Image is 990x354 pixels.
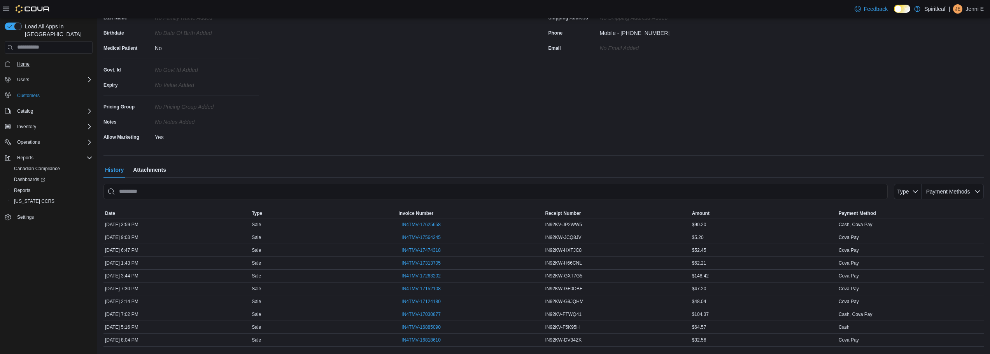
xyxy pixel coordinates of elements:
span: Sale [252,311,261,317]
button: Reports [8,185,96,196]
a: Dashboards [8,174,96,185]
span: [DATE] 2:14 PM [105,298,138,305]
p: Spiritleaf [924,4,945,14]
button: Operations [14,138,43,147]
button: Inventory [14,122,39,131]
span: Cova Pay [839,247,859,253]
span: Cash, Cova Pay [839,221,873,228]
span: Customers [17,92,40,99]
span: Dashboards [11,175,93,184]
span: Operations [14,138,93,147]
div: Yes [155,131,259,140]
span: Canadian Compliance [14,166,60,172]
div: $52.45 [690,246,837,255]
div: Mobile - [PHONE_NUMBER] [600,27,670,36]
label: Birthdate [103,30,124,36]
button: Settings [2,211,96,223]
label: Email [548,45,561,51]
span: Attachments [133,162,166,178]
span: Home [17,61,30,67]
button: IN4TMV-17263202 [398,271,444,281]
span: Sale [252,247,261,253]
div: No value added [155,79,259,88]
span: Cova Pay [839,286,859,292]
label: Pricing Group [103,104,135,110]
span: Sale [252,286,261,292]
span: Sale [252,234,261,241]
button: IN4TMV-17474318 [398,246,444,255]
label: Shipping Address [548,15,588,21]
img: Cova [16,5,50,13]
span: [DATE] 8:04 PM [105,337,138,343]
span: [DATE] 3:44 PM [105,273,138,279]
span: Catalog [14,106,93,116]
div: No Notes added [155,116,259,125]
button: Payment Methods [922,184,984,199]
span: Cova Pay [839,337,859,343]
span: Reports [14,187,30,194]
span: Users [17,77,29,83]
button: Customers [2,90,96,101]
div: $47.20 [690,284,837,293]
label: Notes [103,119,116,125]
button: Receipt Number [543,209,690,218]
a: Dashboards [11,175,48,184]
span: [DATE] 7:02 PM [105,311,138,317]
span: IN4TMV-17313705 [401,260,441,266]
span: IN92KW-DV34ZK [545,337,582,343]
span: Sale [252,260,261,266]
span: IN92KV-F5K95H [545,324,580,330]
span: Invoice Number [398,210,433,216]
button: Operations [2,137,96,148]
label: Medical Patient [103,45,137,51]
button: IN4TMV-16885090 [398,323,444,332]
button: [US_STATE] CCRS [8,196,96,207]
span: [DATE] 7:30 PM [105,286,138,292]
button: IN4TMV-17564245 [398,233,444,242]
span: Cash [839,324,850,330]
span: IN4TMV-17263202 [401,273,441,279]
span: Dashboards [14,176,45,183]
div: $32.56 [690,335,837,345]
span: IN4TMV-17152108 [401,286,441,292]
span: Cova Pay [839,273,859,279]
span: IN4TMV-17030877 [401,311,441,317]
span: Reports [14,153,93,162]
button: Type [250,209,397,218]
span: IN92KV-JP2WW5 [545,221,582,228]
div: $5.20 [690,233,837,242]
label: Phone [548,30,563,36]
span: IN92KW-GXT7G5 [545,273,582,279]
span: Inventory [17,124,36,130]
span: IN4TMV-17564245 [401,234,441,241]
button: IN4TMV-17124180 [398,297,444,306]
a: Home [14,59,33,69]
div: $148.42 [690,271,837,281]
button: IN4TMV-16818610 [398,335,444,345]
div: No Pricing Group Added [155,101,259,110]
span: Home [14,59,93,69]
span: Cova Pay [839,234,859,241]
button: Reports [14,153,37,162]
button: Canadian Compliance [8,163,96,174]
button: Invoice Number [397,209,543,218]
button: Users [14,75,32,84]
span: Sale [252,221,261,228]
span: Date [105,210,115,216]
span: Payment Method [839,210,876,216]
button: IN4TMV-17152108 [398,284,444,293]
a: Feedback [852,1,891,17]
span: Catalog [17,108,33,114]
span: IN92KW-GF0DBF [545,286,582,292]
button: Date [103,209,250,218]
label: Govt. Id [103,67,121,73]
span: IN92KV-FTWQ41 [545,311,581,317]
label: Last Name [103,15,127,21]
button: Home [2,58,96,70]
span: Feedback [864,5,888,13]
div: Jenni E [953,4,962,14]
div: $62.21 [690,258,837,268]
span: Sale [252,298,261,305]
button: IN4TMV-17030877 [398,310,444,319]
